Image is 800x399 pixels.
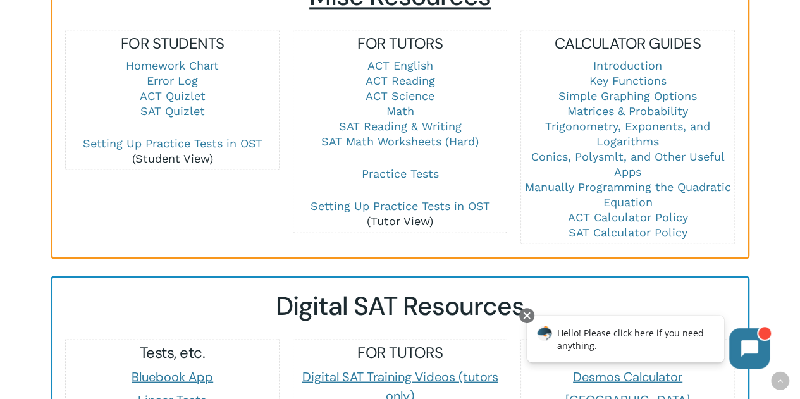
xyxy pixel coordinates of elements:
a: Introduction [593,59,662,72]
a: Conics, Polysmlt, and Other Useful Apps [531,150,724,178]
a: Setting Up Practice Tests in OST [311,199,490,212]
a: Matrices & Probability [567,104,688,118]
a: Setting Up Practice Tests in OST [83,137,262,150]
h5: CALCULATOR GUIDES [521,34,734,54]
h5: Tests, etc. [66,342,278,362]
h5: FOR TUTORS [293,342,506,362]
a: Key Functions [589,74,666,87]
a: Manually Programming the Quadratic Equation [524,180,730,209]
a: SAT Quizlet [140,104,205,118]
h5: FOR TUTORS [293,34,506,54]
a: SAT Math Worksheets (Hard) [321,135,479,148]
a: ACT Quizlet [140,89,206,102]
a: Bluebook App [132,368,213,384]
a: ACT Calculator Policy [567,211,687,224]
a: SAT Calculator Policy [568,226,687,239]
a: Simple Graphing Options [558,89,697,102]
p: (Tutor View) [293,199,506,229]
a: ACT Reading [366,74,435,87]
a: Practice Tests [362,167,439,180]
a: ACT English [367,59,433,72]
h2: Digital SAT Resources [65,290,735,321]
iframe: Chatbot [514,305,782,381]
h5: FOR STUDENTS [66,34,278,54]
a: Trigonometry, Exponents, and Logarithms [545,120,710,148]
a: SAT Reading & Writing [339,120,462,133]
a: Homework Chart [126,59,219,72]
p: (Student View) [66,136,278,166]
a: ACT Science [366,89,434,102]
a: Math [386,104,414,118]
a: Error Log [147,74,198,87]
a: Desmos Calculator [573,368,682,384]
